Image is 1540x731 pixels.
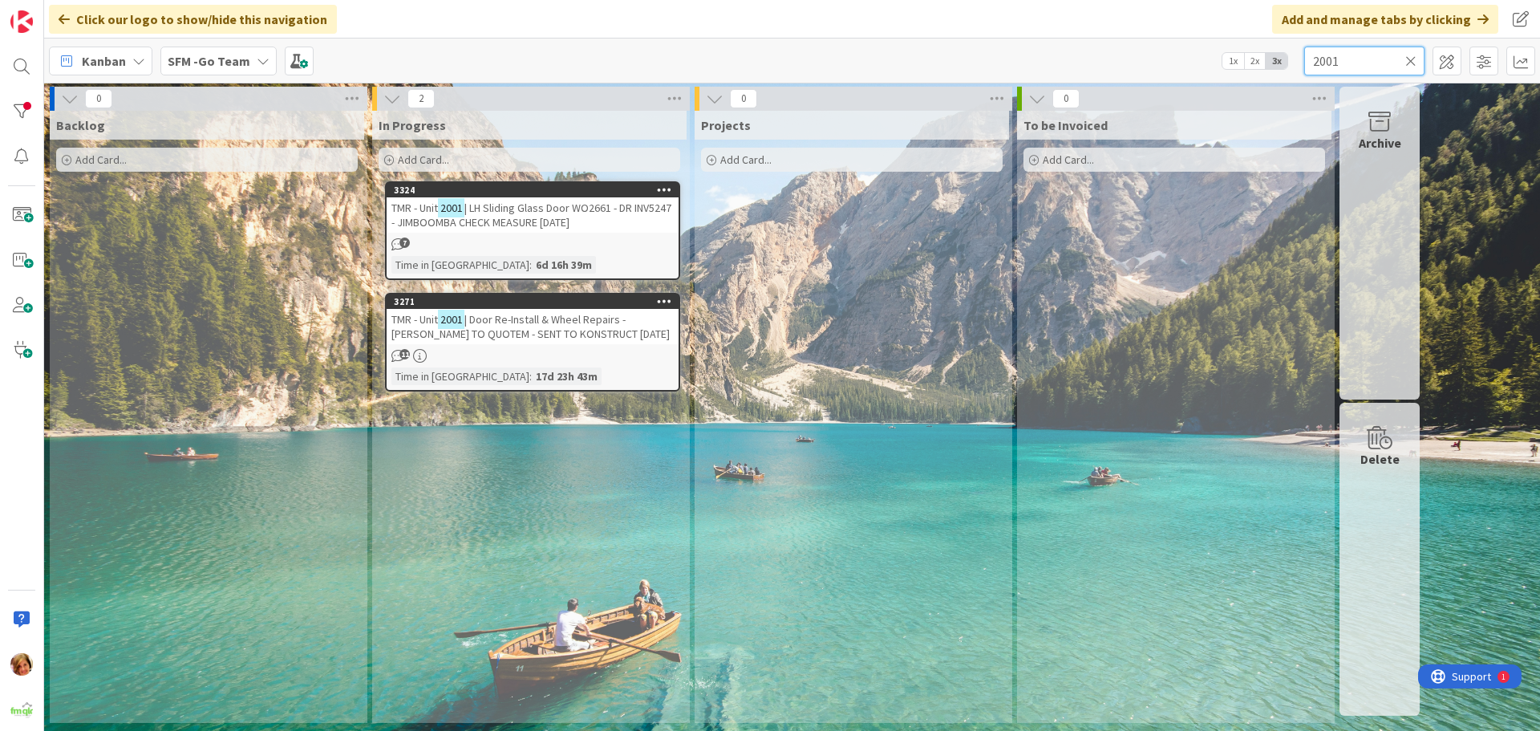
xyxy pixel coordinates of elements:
span: : [529,368,532,385]
span: Backlog [56,117,105,133]
a: 3324TMR - Unit2001| LH Sliding Glass Door WO2661 - DR INV5247 - JIMBOOMBA CHECK MEASURE [DATE]Tim... [385,181,680,280]
span: : [529,256,532,274]
div: Time in [GEOGRAPHIC_DATA] [391,368,529,385]
span: 7 [399,238,410,248]
span: 2x [1244,53,1266,69]
mark: 2001 [438,310,464,328]
div: Delete [1360,449,1400,469]
div: Click our logo to show/hide this navigation [49,5,337,34]
span: 0 [85,89,112,108]
span: Kanban [82,51,126,71]
span: 3x [1266,53,1287,69]
div: Archive [1359,133,1401,152]
span: To be Invoiced [1023,117,1108,133]
a: 3271TMR - Unit2001| Door Re-Install & Wheel Repairs - [PERSON_NAME] TO QUOTEM - SENT TO KONSTRUCT... [385,293,680,392]
img: KD [10,653,33,676]
div: 3271 [394,296,679,307]
div: 6d 16h 39m [532,256,596,274]
span: Add Card... [720,152,772,167]
div: 3271TMR - Unit2001| Door Re-Install & Wheel Repairs - [PERSON_NAME] TO QUOTEM - SENT TO KONSTRUCT... [387,294,679,344]
span: 0 [1052,89,1080,108]
div: 3324 [387,183,679,197]
span: TMR - Unit [391,201,438,215]
span: 1x [1222,53,1244,69]
span: TMR - Unit [391,312,438,327]
input: Quick Filter... [1304,47,1424,75]
span: 2 [407,89,435,108]
div: 17d 23h 43m [532,368,602,385]
span: | Door Re-Install & Wheel Repairs - [PERSON_NAME] TO QUOTEM - SENT TO KONSTRUCT [DATE] [391,312,670,341]
div: 1 [83,6,87,19]
img: Visit kanbanzone.com [10,10,33,33]
span: Projects [701,117,751,133]
div: Time in [GEOGRAPHIC_DATA] [391,256,529,274]
span: 0 [730,89,757,108]
span: Add Card... [75,152,127,167]
div: Add and manage tabs by clicking [1272,5,1498,34]
b: SFM -Go Team [168,53,250,69]
div: 3324TMR - Unit2001| LH Sliding Glass Door WO2661 - DR INV5247 - JIMBOOMBA CHECK MEASURE [DATE] [387,183,679,233]
mark: 2001 [438,198,464,217]
img: avatar [10,698,33,721]
span: In Progress [379,117,446,133]
div: 3271 [387,294,679,309]
span: Add Card... [398,152,449,167]
span: Add Card... [1043,152,1094,167]
span: | LH Sliding Glass Door WO2661 - DR INV5247 - JIMBOOMBA CHECK MEASURE [DATE] [391,201,671,229]
span: 11 [399,349,410,359]
div: 3324 [394,185,679,196]
span: Support [34,2,73,22]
